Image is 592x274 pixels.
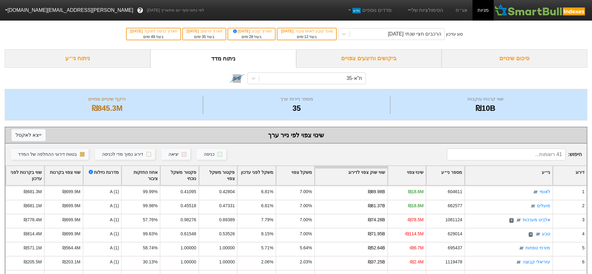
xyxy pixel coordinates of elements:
div: 0.41095 [180,188,196,195]
span: ד [509,218,513,223]
div: Toggle SortBy [553,166,587,185]
button: בטווח דירוגי ההחלפה של המדד [11,149,89,160]
div: 30.13% [143,259,158,265]
div: 0.98276 [180,217,196,223]
div: 7.00% [300,203,312,209]
div: A (1) [83,186,121,200]
div: ₪778.4M [24,217,42,223]
div: ₪699.9M [62,217,80,223]
div: סוג עדכון [446,31,463,37]
div: 5.64% [300,245,312,251]
a: הסימולציות שלי [404,4,446,17]
div: 8.15% [261,231,273,237]
div: תאריך קובע : [231,28,272,34]
span: [DATE] [130,29,144,33]
div: Toggle SortBy [237,166,276,185]
input: 41 רשומות... [447,149,565,160]
div: ₪564.4M [62,245,80,251]
div: ₪89.98B [368,188,385,195]
div: -₪6.7M [409,245,424,251]
div: 6 [582,259,585,265]
div: ₪681.3M [24,188,42,195]
div: 0.47331 [219,203,235,209]
div: ₪18.6M [408,188,424,195]
div: A (1) [83,228,121,242]
div: ביקושים והיצעים צפויים [296,49,442,68]
div: מדרגת נזילות [88,169,119,182]
div: בעוד ימים [130,34,177,40]
div: סיכום שינויים [442,49,587,68]
div: 3 [582,217,585,223]
div: 99.98% [143,203,158,209]
a: עזריאלי קבוצה [523,260,550,265]
div: 5.71% [261,245,273,251]
div: מספר ניירות ערך [205,95,388,103]
div: 0.45518 [180,203,196,209]
div: A (1) [83,200,121,214]
div: 629014 [448,231,462,237]
div: תאריך פרסום : [186,28,223,34]
div: 35 [205,103,388,114]
div: יציאה [169,151,179,158]
div: 57.76% [143,217,158,223]
div: בעוד ימים [186,34,223,40]
div: 2.06% [261,259,273,265]
div: Toggle SortBy [122,166,160,185]
div: 7.00% [300,231,312,237]
div: בטווח דירוגי ההחלפה של המדד [18,151,77,158]
a: אלביט מערכות [523,218,550,223]
div: -₪114.5M [404,231,423,237]
div: ₪571.1M [24,245,42,251]
div: 7.00% [300,217,312,223]
div: ₪71.95B [368,231,385,237]
button: דירוג נמוך מדי לכניסה [95,149,155,160]
div: Toggle SortBy [160,166,198,185]
div: ₪37.25B [368,259,385,265]
div: ₪814.4M [24,231,42,237]
span: ד [529,232,533,237]
span: 49 [151,35,155,39]
div: ₪681.1M [24,203,42,209]
div: כניסה [204,151,214,158]
div: ₪205.5M [24,259,42,265]
span: חדש [352,8,361,13]
div: -₪78.5M [407,217,423,223]
div: 7.79% [261,217,273,223]
div: 2 [582,203,585,209]
span: [DATE] [187,29,200,33]
div: ₪699.9M [62,188,80,195]
img: SmartBull [494,4,587,17]
div: 0.89389 [219,217,235,223]
img: tase link [229,70,245,86]
div: ₪845.3M [13,103,201,114]
div: Toggle SortBy [465,166,552,185]
div: ₪699.9M [62,203,80,209]
div: 1.00000 [180,245,196,251]
div: -₪2.4M [409,259,424,265]
button: יציאה [161,149,190,160]
div: 662577 [448,203,462,209]
div: A (1) [83,242,121,256]
div: 4 [582,231,585,237]
div: תאריך כניסה לתוקף : [130,28,177,34]
div: ₪52.64B [368,245,385,251]
img: tase link [516,217,522,223]
div: 0.42804 [219,188,235,195]
div: Toggle SortBy [276,166,314,185]
div: ₪203.1M [62,259,80,265]
span: 12 [304,35,308,39]
div: ₪699.9M [62,231,80,237]
div: Toggle SortBy [199,166,237,185]
div: A (1) [83,256,121,270]
div: 604611 [448,188,462,195]
img: tase link [532,189,539,195]
div: A (1) [83,214,121,228]
button: כניסה [197,149,226,160]
img: tase link [535,231,541,237]
div: Toggle SortBy [6,166,44,185]
span: [DATE] [281,29,295,33]
button: ייצא לאקסל [12,129,46,141]
div: ₪10B [392,103,579,114]
div: 0.61548 [180,231,196,237]
div: ת"א-35 [346,75,362,82]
